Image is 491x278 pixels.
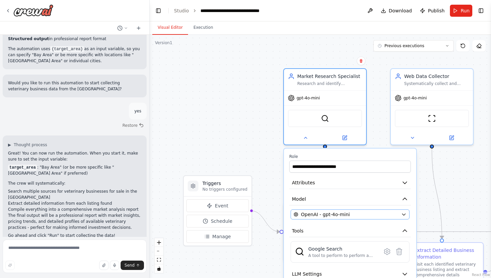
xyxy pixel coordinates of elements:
[251,207,280,235] g: Edge from triggers to 687f3931-189d-4ce4-973d-1b65acb57b37
[326,134,363,142] button: Open in side panel
[202,180,248,187] h3: Triggers
[283,68,367,145] div: Market Research SpecialistResearch and identify veterinarian businesses for sale in the {target_a...
[291,209,410,219] button: OpenAI - gpt-4o-mini
[186,199,249,212] button: Event
[292,271,322,277] span: LLM Settings
[308,253,377,258] div: A tool to perform to perform a Google search with a search_query.
[389,7,412,14] span: Download
[14,142,47,148] span: Thought process
[8,200,141,206] li: Extract detailed information from each listing found
[8,180,141,186] p: The crew will systematically:
[404,73,469,80] div: Web Data Collector
[8,212,141,230] p: The final output will be a professional report with market insights, pricing trends, and detailed...
[8,150,141,162] p: Great! You can now run the automation. When you start it, make sure to set the input variable:
[8,142,47,148] button: ▶Thought process
[8,46,141,64] p: The automation uses as an input variable, so you can specify "Bay Area" or be more specific with ...
[289,154,411,159] label: Role
[174,7,276,14] nav: breadcrumb
[381,246,393,258] button: Configure tool
[289,225,411,237] button: Tools
[99,261,109,270] button: Upload files
[154,6,163,15] button: Hide left sidebar
[211,218,232,224] span: Schedule
[8,36,141,42] li: in professional report format
[292,179,315,186] span: Attributes
[8,233,141,239] p: Go ahead and click "Run" to start collecting the data!
[292,196,306,202] span: Model
[8,188,141,200] li: Search multiple sources for veterinary businesses for sale in the [GEOGRAPHIC_DATA]
[297,81,362,86] div: Research and identify veterinarian businesses for sale in the {target_area}, focusing on gatherin...
[134,108,141,114] p: yes
[417,5,447,17] button: Publish
[404,81,469,86] div: Systematically collect and extract detailed information from websites containing veterinary busin...
[289,193,411,205] button: Model
[289,177,411,189] button: Attributes
[155,264,163,273] button: toggle interactivity
[308,246,377,252] div: Google Search
[295,247,304,256] img: SerpApiGoogleSearchTool
[121,261,144,270] button: Send
[8,80,141,92] p: Would you like to run this automation to start collecting veterinary business data from the [GEOG...
[186,215,249,227] button: Schedule
[384,43,424,49] span: Previous executions
[428,7,445,14] span: Publish
[8,36,49,41] strong: Structured output
[5,261,15,270] button: Improve this prompt
[393,246,405,258] button: Delete tool
[414,247,479,260] div: Extract Detailed Business Information
[155,247,163,256] button: zoom out
[155,40,172,45] div: Version 1
[357,57,365,65] button: Delete node
[133,24,144,32] button: Start a new chat
[110,261,119,270] button: Click to speak your automation idea
[152,21,188,35] button: Visual Editor
[433,134,470,142] button: Open in side panel
[403,95,427,101] span: gpt-4o-mini
[297,95,320,101] span: gpt-4o-mini
[429,149,445,239] g: Edge from df1aea66-c099-4470-8c36-6af647d84d2e to 036f6bd0-dd10-4d0e-a981-fe140e14b0dc
[155,238,163,247] button: zoom in
[183,175,252,246] div: TriggersNo triggers configuredEventScheduleManage
[215,202,228,209] span: Event
[115,24,131,32] button: Switch to previous chat
[188,21,218,35] button: Execution
[174,8,189,13] a: Studio
[476,6,486,15] button: Show right sidebar
[50,46,84,52] code: {target_area}
[450,5,472,17] button: Run
[8,165,37,171] code: target_area
[461,7,470,14] span: Run
[13,4,53,16] img: Logo
[292,227,304,234] span: Tools
[8,164,141,176] li: : "Bay Area" (or be more specific like "[GEOGRAPHIC_DATA] Area" if preferred)
[186,230,249,243] button: Manage
[8,142,11,148] span: ▶
[378,5,415,17] button: Download
[301,211,350,218] span: OpenAI - gpt-4o-mini
[120,121,147,130] button: Restore
[321,114,329,122] img: SerpApiGoogleSearchTool
[297,73,362,80] div: Market Research Specialist
[390,68,474,145] div: Web Data CollectorSystematically collect and extract detailed information from websites containin...
[8,206,141,212] li: Compile everything into a comprehensive market analysis report
[125,263,135,268] span: Send
[373,40,454,52] button: Previous executions
[202,187,248,192] p: No triggers configured
[472,273,490,277] a: React Flow attribution
[428,114,436,122] img: ScrapeWebsiteTool
[212,233,231,240] span: Manage
[155,238,163,273] div: React Flow controls
[155,256,163,264] button: fit view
